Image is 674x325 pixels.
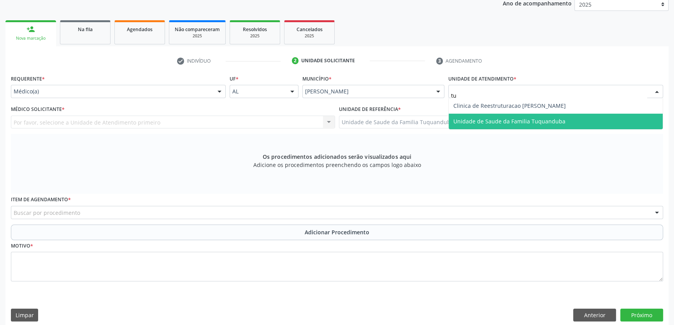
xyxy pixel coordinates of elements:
span: Adicione os procedimentos preenchendo os campos logo abaixo [253,161,421,169]
span: Na fila [78,26,93,33]
div: 2 [292,57,299,64]
label: Município [302,73,332,85]
label: Médico Solicitante [11,104,65,116]
label: Motivo [11,240,33,252]
input: Unidade de atendimento [451,88,647,103]
div: 2025 [290,33,329,39]
span: AL [232,88,283,95]
label: Unidade de atendimento [448,73,516,85]
label: Requerente [11,73,45,85]
label: Item de agendamento [11,194,71,206]
button: Anterior [573,309,616,322]
span: Os procedimentos adicionados serão visualizados aqui [263,153,411,161]
button: Adicionar Procedimento [11,225,663,240]
span: Resolvidos [243,26,267,33]
span: [PERSON_NAME] [305,88,428,95]
button: Próximo [620,309,663,322]
span: Unidade de Saude da Familia Tuquanduba [453,118,565,125]
div: 2025 [175,33,220,39]
span: Agendados [127,26,153,33]
span: Adicionar Procedimento [305,228,369,236]
span: Clinica de Reestruturacao [PERSON_NAME] [453,102,566,109]
div: 2025 [235,33,274,39]
span: Cancelados [297,26,323,33]
label: UF [230,73,239,85]
div: Nova marcação [11,35,51,41]
div: person_add [26,25,35,33]
span: Buscar por procedimento [14,209,80,217]
span: Médico(a) [14,88,210,95]
label: Unidade de referência [339,104,401,116]
span: Não compareceram [175,26,220,33]
div: Unidade solicitante [301,57,355,64]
